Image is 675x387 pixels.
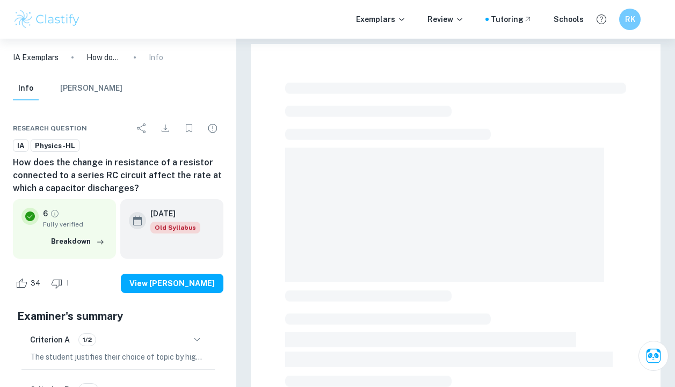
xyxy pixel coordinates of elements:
a: Tutoring [491,13,532,25]
span: 1/2 [79,335,96,345]
h5: Examiner's summary [17,308,219,324]
div: Dislike [48,275,75,292]
div: Share [131,118,153,139]
div: Starting from the May 2025 session, the Physics IA requirements have changed. It's OK to refer to... [150,222,200,233]
h6: [DATE] [150,208,192,220]
a: Schools [554,13,584,25]
div: Bookmark [178,118,200,139]
p: Review [427,13,464,25]
div: Download [155,118,176,139]
a: Grade fully verified [50,209,60,218]
p: How does the change in resistance of a resistor connected to a series RC circuit affect the rate ... [86,52,121,63]
span: IA [13,141,28,151]
span: 1 [60,278,75,289]
p: The student justifies their choice of topic by highlighting their personal interest in learning a... [30,351,206,363]
span: Fully verified [43,220,107,229]
a: IA [13,139,28,152]
span: Old Syllabus [150,222,200,233]
div: Report issue [202,118,223,139]
p: 6 [43,208,48,220]
button: Info [13,77,39,100]
button: Ask Clai [638,341,669,371]
h6: Criterion A [30,334,70,346]
img: Clastify logo [13,9,81,30]
a: Physics-HL [31,139,79,152]
span: Research question [13,123,87,133]
button: Breakdown [48,233,107,250]
button: Help and Feedback [592,10,611,28]
button: View [PERSON_NAME] [121,274,223,293]
span: 34 [25,278,46,289]
button: RK [619,9,641,30]
p: Exemplars [356,13,406,25]
button: [PERSON_NAME] [60,77,122,100]
h6: How does the change in resistance of a resistor connected to a series RC circuit affect the rate ... [13,156,223,195]
p: Info [149,52,163,63]
h6: RK [624,13,636,25]
div: Like [13,275,46,292]
span: Physics-HL [31,141,79,151]
a: IA Exemplars [13,52,59,63]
